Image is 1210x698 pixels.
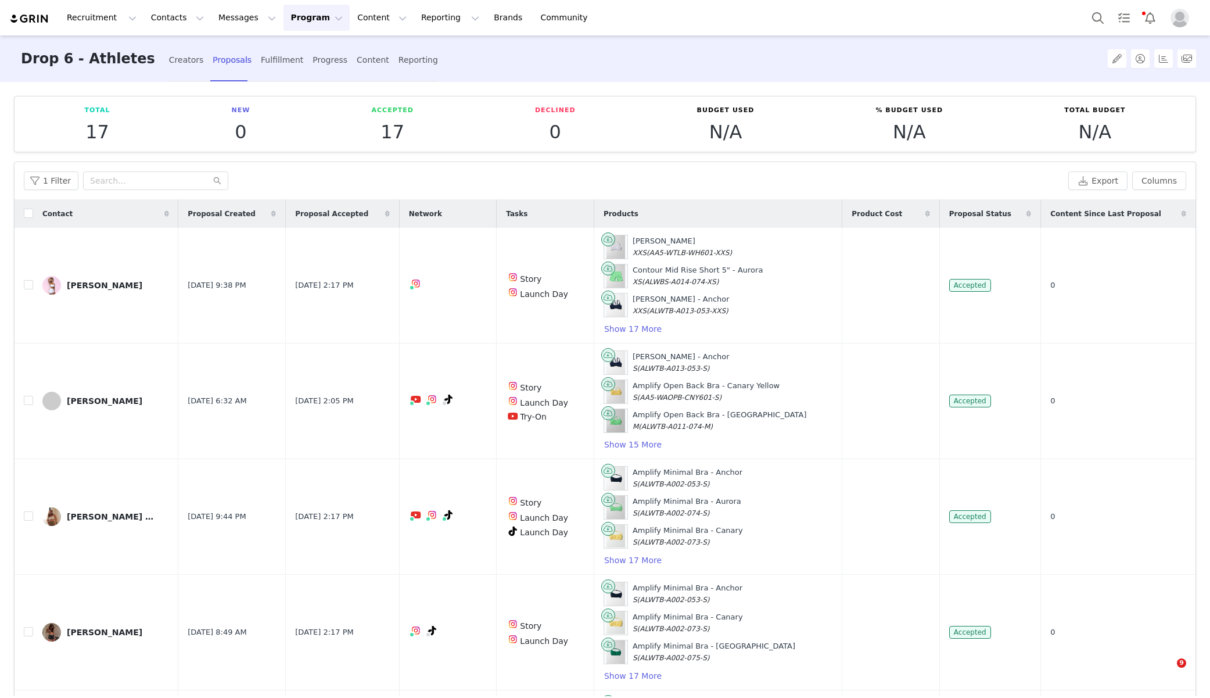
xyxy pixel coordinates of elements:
[409,209,442,219] span: Network
[1177,658,1186,668] span: 9
[633,249,647,257] span: XXS
[21,35,155,83] h3: Drop 6 - Athletes
[949,510,991,523] span: Accepted
[508,496,518,506] img: instagram.svg
[606,351,625,374] img: AnchorLinaBra-Front_4e42273e-9d4d-4760-b8f2-e048c34d0099.jpg
[638,423,713,431] span: (ALWTB-A011-074-M)
[534,5,600,31] a: Community
[633,480,637,488] span: S
[42,392,169,410] a: [PERSON_NAME]
[232,106,250,116] p: New
[520,498,541,507] span: Story
[606,235,625,259] img: WhiteLinaBra-Front.jpg
[188,627,247,638] span: [DATE] 8:49 AM
[1164,9,1201,27] button: Profile
[520,398,568,407] span: Launch Day
[169,45,204,76] div: Creators
[67,628,142,637] div: [PERSON_NAME]
[188,395,247,407] span: [DATE] 6:32 AM
[60,5,143,31] button: Recruitment
[1079,121,1112,143] span: N/A
[1050,209,1161,219] span: Content Since Last Proposal
[1050,511,1055,522] span: 0
[42,623,169,642] a: [PERSON_NAME]
[606,293,625,317] img: AnchorLinaBra-Front_4e42273e-9d4d-4760-b8f2-e048c34d0099.jpg
[508,635,518,644] img: instagram.svg
[520,274,541,284] span: Story
[1064,106,1125,116] p: Total Budget
[1153,658,1181,686] iframe: Intercom live chat
[357,45,389,76] div: Content
[213,177,221,185] i: icon: search
[520,636,568,646] span: Launch Day
[606,467,625,490] img: AnchorMinimalBra-Front.jpg
[606,264,625,288] img: AuroraContourShort-Front_9a9574e6-953e-47c7-aa32-dd496125f4b1.jpg
[295,280,353,291] span: [DATE] 2:17 PM
[633,640,795,663] div: Amplify Minimal Bra - [GEOGRAPHIC_DATA]
[85,106,110,116] p: Total
[508,381,518,391] img: instagram.svg
[411,279,421,288] img: instagram.svg
[949,395,991,407] span: Accepted
[211,5,283,31] button: Messages
[633,380,780,403] div: Amplify Open Back Bra - Canary Yellow
[633,364,637,373] span: S
[508,273,518,282] img: instagram.svg
[295,395,353,407] span: [DATE] 2:05 PM
[350,5,414,31] button: Content
[697,106,755,116] p: Budget Used
[520,621,541,631] span: Story
[42,623,61,642] img: 0abb9353-9912-4a35-bcbd-308dc9e506b6.jpg
[633,293,730,316] div: [PERSON_NAME] - Anchor
[535,106,576,116] p: Declined
[637,509,710,517] span: (ALWTB-A002-074-S)
[428,510,437,520] img: instagram.svg
[1085,5,1111,31] button: Search
[637,480,710,488] span: (ALWTB-A002-053-S)
[144,5,211,31] button: Contacts
[637,538,710,546] span: (ALWTB-A002-073-S)
[9,13,50,24] img: grin logo
[371,121,413,142] p: 17
[188,511,246,522] span: [DATE] 9:44 PM
[637,654,710,662] span: (ALWTB-A002-075-S)
[633,509,637,517] span: S
[633,496,741,518] div: Amplify Minimal Bra - Aurora
[633,235,732,258] div: [PERSON_NAME]
[949,279,991,292] span: Accepted
[949,626,991,639] span: Accepted
[642,278,719,286] span: (ALWBS-A014-074-XS)
[371,106,413,116] p: Accepted
[633,264,763,287] div: Contour Mid Rise Short 5" - Aurora
[1111,5,1137,31] a: Tasks
[606,380,625,403] img: CanaryOpenBackBra-Front.jpg
[1050,395,1055,407] span: 0
[213,45,252,76] div: Proposals
[1050,627,1055,638] span: 0
[852,209,902,219] span: Product Cost
[508,620,518,629] img: instagram.svg
[604,209,638,219] span: Products
[606,525,625,548] img: CanaryMinimalBra-Front.jpg
[313,45,347,76] div: Progress
[633,423,638,431] span: M
[508,511,518,521] img: instagram.svg
[232,121,250,142] p: 0
[633,596,637,604] span: S
[411,626,421,635] img: instagram.svg
[520,513,568,522] span: Launch Day
[633,351,730,374] div: [PERSON_NAME] - Anchor
[42,507,169,526] a: [PERSON_NAME] [PERSON_NAME]
[83,171,228,190] input: Search...
[633,393,637,402] span: S
[85,121,110,142] p: 17
[24,171,78,190] button: 1 Filter
[633,538,637,546] span: S
[283,5,350,31] button: Program
[42,209,73,219] span: Contact
[606,496,625,519] img: AuroraMinimalBra-Front.jpg
[875,121,943,142] p: N/A
[42,507,61,526] img: 5cf630f6-2b27-4856-85c1-09e92d2a0482.jpg
[188,280,246,291] span: [DATE] 9:38 PM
